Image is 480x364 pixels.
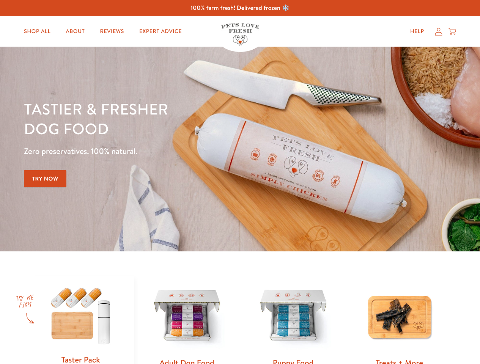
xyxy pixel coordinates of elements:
a: About [60,24,91,39]
a: Shop All [18,24,57,39]
img: Pets Love Fresh [221,23,259,46]
h1: Tastier & fresher dog food [24,99,312,138]
a: Try Now [24,170,66,187]
a: Expert Advice [133,24,188,39]
a: Help [404,24,430,39]
a: Reviews [94,24,130,39]
p: Zero preservatives. 100% natural. [24,144,312,158]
